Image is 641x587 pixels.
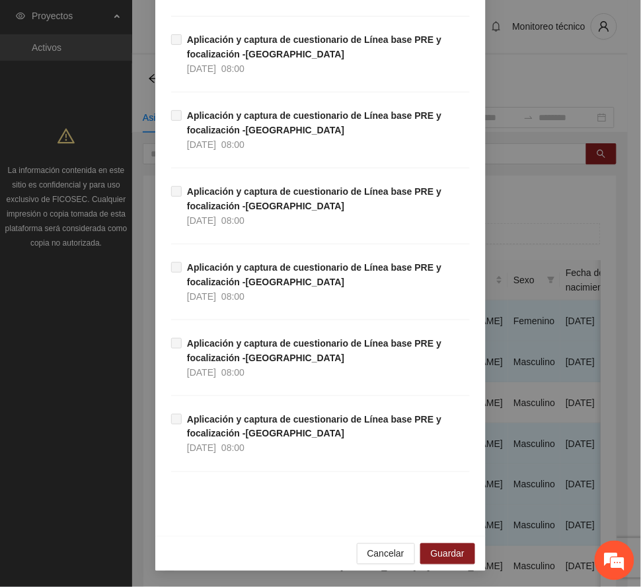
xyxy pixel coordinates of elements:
span: [DATE] [187,367,216,378]
span: [DATE] [187,63,216,74]
span: Cancelar [367,547,404,561]
span: Triste [82,266,102,285]
div: Comparta su valoración y comentarios [24,248,235,259]
span: 08:00 [221,139,245,150]
span: 08:00 [221,215,245,226]
strong: Aplicación y captura de cuestionario de Línea base PRE y focalización -[GEOGRAPHIC_DATA] [187,34,441,59]
strong: Aplicación y captura de cuestionario de Línea base PRE y focalización -[GEOGRAPHIC_DATA] [187,338,441,363]
button: Guardar [420,543,475,565]
div: Su sesión de chat ha terminado. Si desea continuar el chat, [30,341,229,418]
span: Neutro [119,266,139,285]
span: No hay de que, ¡Saludo! [26,170,132,184]
span: [DATE] [187,291,216,302]
a: Enviar esta transcripción por correo electrónico [46,390,213,413]
em: Cerrar [232,234,246,248]
span: 08:00 [221,367,245,378]
div: [PERSON_NAME] ha terminado esta sesión de chat 12:56 PM [30,203,229,226]
span: Guardar [431,547,465,561]
div: Califique esta sesión de soporte como Triste/Neutral/Feliz [24,292,235,321]
span: [DATE] [187,215,216,226]
div: 12:14 PM [17,164,141,190]
span: Satisfecho [156,266,176,285]
strong: Aplicación y captura de cuestionario de Línea base PRE y focalización -[GEOGRAPHIC_DATA] [187,262,441,287]
strong: Aplicación y captura de cuestionario de Línea base PRE y focalización -[GEOGRAPHIC_DATA] [187,414,441,439]
span: 08:00 [221,443,245,454]
strong: Aplicación y captura de cuestionario de Línea base PRE y focalización -[GEOGRAPHIC_DATA] [187,186,441,211]
span: 08:00 [221,63,245,74]
div: Minimizar ventana de chat en vivo [217,7,248,38]
a: haga clic aquí. [135,359,198,369]
button: Cancelar [357,543,415,565]
div: Josselin Bravo [69,68,222,85]
div: [PERSON_NAME] [22,152,241,162]
span: [DATE] [187,443,216,454]
span: 08:00 [221,291,245,302]
span: [DATE] [187,139,216,150]
strong: Aplicación y captura de cuestionario de Línea base PRE y focalización -[GEOGRAPHIC_DATA] [187,110,441,135]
